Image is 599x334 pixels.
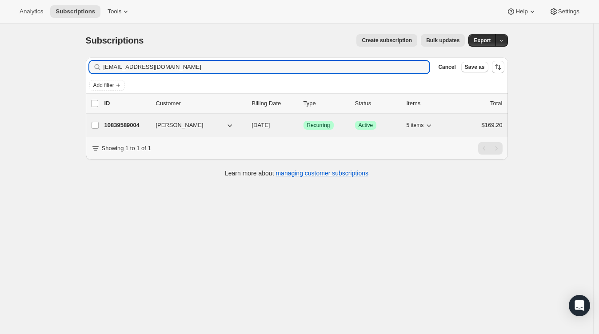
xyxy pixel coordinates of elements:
button: Export [468,34,496,47]
span: Active [359,122,373,129]
span: Help [515,8,527,15]
a: managing customer subscriptions [276,170,368,177]
span: Save as [465,64,485,71]
span: Add filter [93,82,114,89]
div: IDCustomerBilling DateTypeStatusItemsTotal [104,99,503,108]
input: Filter subscribers [104,61,430,73]
button: Cancel [435,62,459,72]
span: [DATE] [252,122,270,128]
p: Customer [156,99,245,108]
button: Help [501,5,542,18]
span: 5 items [407,122,424,129]
p: Billing Date [252,99,296,108]
div: Open Intercom Messenger [569,295,590,316]
span: Analytics [20,8,43,15]
span: Create subscription [362,37,412,44]
button: 5 items [407,119,434,131]
span: $169.20 [482,122,503,128]
p: 10839589004 [104,121,149,130]
button: Bulk updates [421,34,465,47]
span: Settings [558,8,579,15]
span: Recurring [307,122,330,129]
div: Items [407,99,451,108]
button: Subscriptions [50,5,100,18]
p: ID [104,99,149,108]
nav: Pagination [478,142,503,155]
button: Create subscription [356,34,417,47]
span: Tools [108,8,121,15]
p: Learn more about [225,169,368,178]
span: Subscriptions [56,8,95,15]
div: 10839589004[PERSON_NAME][DATE]SuccessRecurringSuccessActive5 items$169.20 [104,119,503,131]
div: Type [303,99,348,108]
p: Total [490,99,502,108]
button: Add filter [89,80,125,91]
button: Save as [461,62,488,72]
span: Cancel [438,64,455,71]
span: Export [474,37,491,44]
button: Tools [102,5,136,18]
button: Sort the results [492,61,504,73]
button: Analytics [14,5,48,18]
span: Bulk updates [426,37,459,44]
button: Settings [544,5,585,18]
button: [PERSON_NAME] [151,118,240,132]
p: Showing 1 to 1 of 1 [102,144,151,153]
span: [PERSON_NAME] [156,121,204,130]
span: Subscriptions [86,36,144,45]
p: Status [355,99,399,108]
